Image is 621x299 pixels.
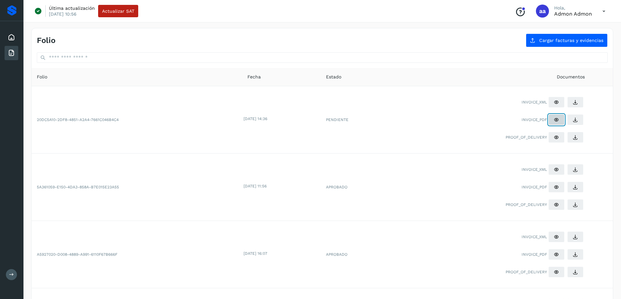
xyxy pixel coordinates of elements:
td: APROBADO [321,154,393,221]
span: Estado [326,74,341,80]
span: INVOICE_PDF [522,117,547,123]
span: INVOICE_XML [522,167,547,172]
div: [DATE] 11:56 [244,183,320,189]
span: Cargar facturas y evidencias [539,38,603,43]
div: [DATE] 16:07 [244,251,320,256]
p: Última actualización [49,5,95,11]
td: A5927020-D008-4889-A991-6110F67B666F [32,221,242,288]
h4: Folio [37,36,55,45]
button: Actualizar SAT [98,5,138,17]
span: INVOICE_PDF [522,184,547,190]
span: PROOF_OF_DELIVERY [506,269,547,275]
span: INVOICE_XML [522,99,547,105]
span: Folio [37,74,47,80]
div: [DATE] 14:36 [244,116,320,122]
td: PENDIENTE [321,86,393,154]
button: Cargar facturas y evidencias [526,34,608,47]
td: 5A361059-E150-4DA3-858A-B7E015E23A55 [32,154,242,221]
span: Fecha [247,74,261,80]
p: admon admon [554,11,592,17]
p: Hola, [554,5,592,11]
span: INVOICE_PDF [522,251,547,257]
span: PROOF_OF_DELIVERY [506,134,547,140]
span: Documentos [557,74,585,80]
span: PROOF_OF_DELIVERY [506,202,547,208]
td: 20DC5A10-2DF8-4851-A2A4-7661C046B4C4 [32,86,242,154]
div: Facturas [5,46,18,60]
td: APROBADO [321,221,393,288]
span: INVOICE_XML [522,234,547,240]
p: [DATE] 10:56 [49,11,77,17]
div: Inicio [5,30,18,45]
span: Actualizar SAT [102,9,134,13]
